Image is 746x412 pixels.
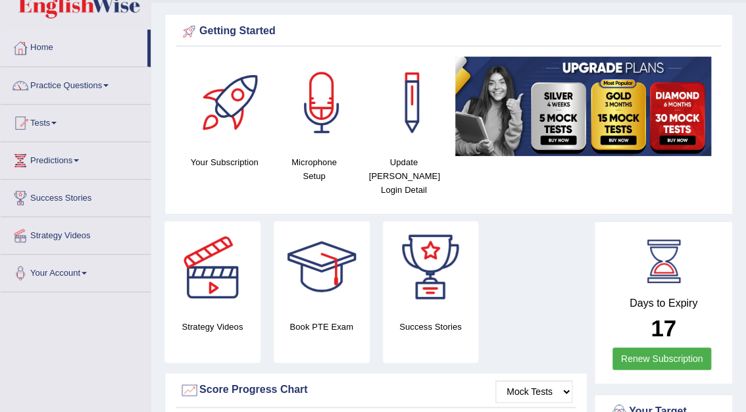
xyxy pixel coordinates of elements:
[1,67,151,100] a: Practice Questions
[1,30,147,63] a: Home
[1,255,151,288] a: Your Account
[186,155,262,169] h4: Your Subscription
[1,105,151,138] a: Tests
[612,348,712,370] a: Renew Subscription
[651,315,676,341] b: 17
[1,180,151,213] a: Success Stories
[455,57,711,156] img: small5.jpg
[180,22,718,41] div: Getting Started
[274,320,370,334] h4: Book PTE Exam
[383,320,479,334] h4: Success Stories
[180,380,572,400] div: Score Progress Chart
[1,142,151,175] a: Predictions
[366,155,442,197] h4: Update [PERSON_NAME] Login Detail
[609,297,718,309] h4: Days to Expiry
[276,155,352,183] h4: Microphone Setup
[164,320,261,334] h4: Strategy Videos
[1,217,151,250] a: Strategy Videos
